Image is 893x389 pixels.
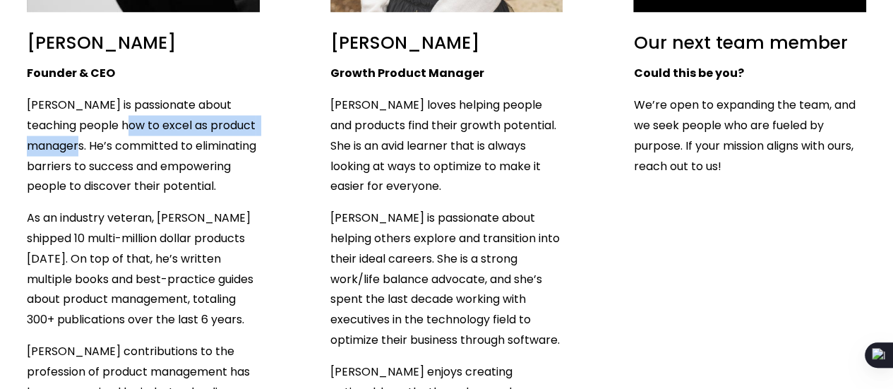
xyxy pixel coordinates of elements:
[27,32,260,55] h2: [PERSON_NAME]
[27,95,260,197] p: [PERSON_NAME] is passionate about teaching people how to excel as product managers. He’s committe...
[27,208,260,330] p: As an industry veteran, [PERSON_NAME] shipped 10 multi-million dollar products [DATE]. On top of ...
[633,32,866,55] h2: Our next team member
[330,65,484,81] strong: Growth Product Manager
[330,208,563,351] p: [PERSON_NAME] is passionate about helping others explore and transition into their ideal careers....
[633,95,866,176] p: We’re open to expanding the team, and we seek people who are fueled by purpose. If your mission a...
[633,65,743,81] strong: Could this be you?
[27,65,115,81] strong: Founder & CEO
[330,95,563,197] p: [PERSON_NAME] loves helping people and products find their growth potential. She is an avid learn...
[330,32,563,55] h2: [PERSON_NAME]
